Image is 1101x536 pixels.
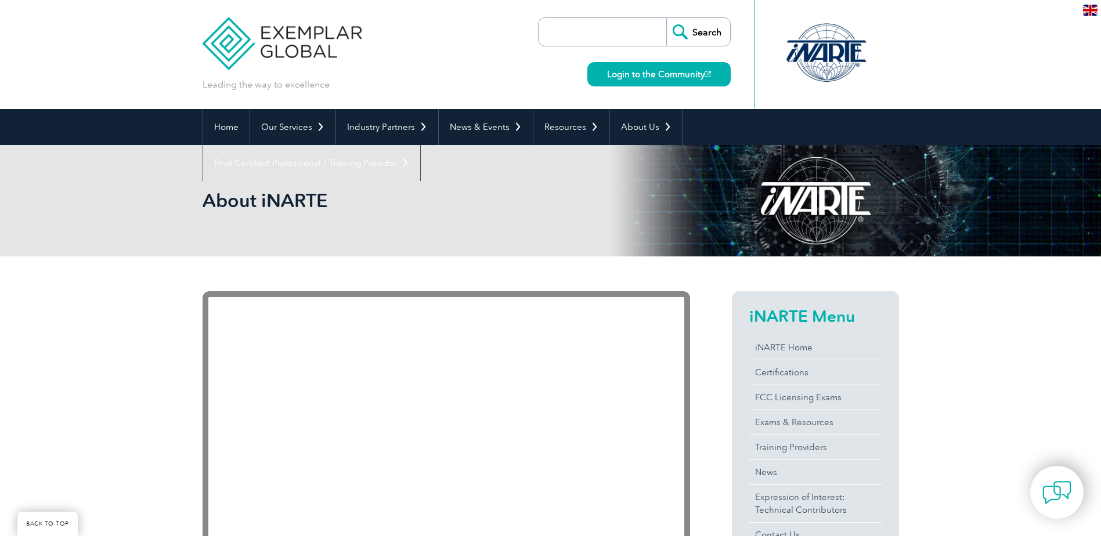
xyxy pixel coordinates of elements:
img: en [1083,5,1098,16]
a: iNARTE Home [749,335,882,360]
a: About Us [610,109,683,145]
a: BACK TO TOP [17,512,78,536]
img: open_square.png [705,71,711,77]
img: contact-chat.png [1042,478,1071,507]
input: Search [666,18,730,46]
a: Training Providers [749,435,882,459]
a: Our Services [250,109,335,145]
a: Certifications [749,360,882,385]
h2: About iNARTE [203,191,690,210]
a: Expression of Interest:Technical Contributors [749,485,882,522]
a: Exams & Resources [749,410,882,434]
p: Leading the way to excellence [203,78,330,91]
a: Home [203,109,250,145]
a: Find Certified Professional / Training Provider [203,145,420,181]
a: News [749,460,882,484]
a: FCC Licensing Exams [749,385,882,410]
h2: iNARTE Menu [749,307,882,325]
a: Login to the Community [587,62,731,86]
a: Resources [533,109,609,145]
a: News & Events [439,109,533,145]
a: Industry Partners [336,109,438,145]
